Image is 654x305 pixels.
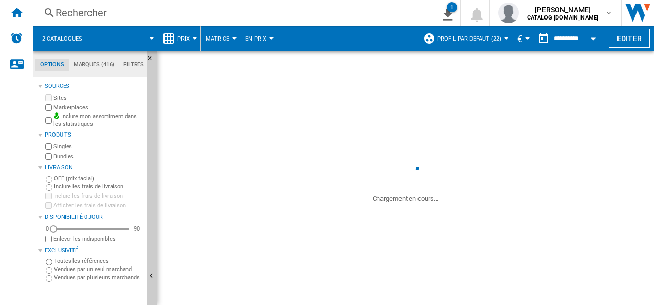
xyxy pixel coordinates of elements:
[38,26,152,51] div: 2 catalogues
[423,26,506,51] div: Profil par défaut (22)
[245,26,271,51] button: En Prix
[45,143,52,150] input: Singles
[69,59,119,71] md-tab-item: Marques (416)
[45,193,52,199] input: Inclure les frais de livraison
[54,257,142,265] label: Toutes les références
[53,224,129,234] md-slider: Disponibilité
[512,26,533,51] md-menu: Currency
[447,2,457,12] div: 1
[53,94,142,102] label: Sites
[10,32,23,44] img: alerts-logo.svg
[45,164,142,172] div: Livraison
[498,3,519,23] img: profile.jpg
[46,267,52,274] input: Vendues par un seul marchand
[42,26,93,51] button: 2 catalogues
[45,131,142,139] div: Produits
[609,29,650,48] button: Editer
[177,35,190,42] span: Prix
[46,259,52,265] input: Toutes les références
[527,14,598,21] b: CATALOG [DOMAIN_NAME]
[43,225,51,233] div: 0
[131,225,142,233] div: 90
[45,246,142,255] div: Exclusivité
[437,35,501,42] span: Profil par défaut (22)
[54,274,142,281] label: Vendues par plusieurs marchands
[53,112,142,128] label: Inclure mon assortiment dans les statistiques
[162,26,195,51] div: Prix
[45,236,52,242] input: Afficher les frais de livraison
[45,153,52,160] input: Bundles
[35,59,69,71] md-tab-item: Options
[53,104,142,111] label: Marketplaces
[517,26,528,51] button: €
[53,112,60,119] img: mysite-bg-18x18.png
[53,235,142,243] label: Enlever les indisponibles
[45,104,52,111] input: Marketplaces
[54,175,142,182] label: OFF (prix facial)
[45,82,142,90] div: Sources
[533,28,554,49] button: md-calendar
[584,28,603,46] button: Open calendar
[177,26,195,51] button: Prix
[45,213,142,221] div: Disponibilité 0 Jour
[45,202,52,209] input: Afficher les frais de livraison
[54,265,142,273] label: Vendues par un seul marchand
[46,176,52,183] input: OFF (prix facial)
[53,153,142,160] label: Bundles
[527,5,598,15] span: [PERSON_NAME]
[517,33,522,44] span: €
[45,94,52,101] input: Sites
[54,183,142,190] label: Inclure les frais de livraison
[245,35,266,42] span: En Prix
[46,184,52,191] input: Inclure les frais de livraison
[373,195,439,202] ng-transclude: Chargement en cours...
[46,275,52,282] input: Vendues par plusieurs marchands
[119,59,149,71] md-tab-item: Filtres
[45,114,52,127] input: Inclure mon assortiment dans les statistiques
[206,26,234,51] button: Matrice
[147,51,159,70] button: Masquer
[42,35,82,42] span: 2 catalogues
[53,143,142,150] label: Singles
[53,192,142,200] label: Inclure les frais de livraison
[56,6,404,20] div: Rechercher
[206,35,229,42] span: Matrice
[53,202,142,209] label: Afficher les frais de livraison
[437,26,506,51] button: Profil par défaut (22)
